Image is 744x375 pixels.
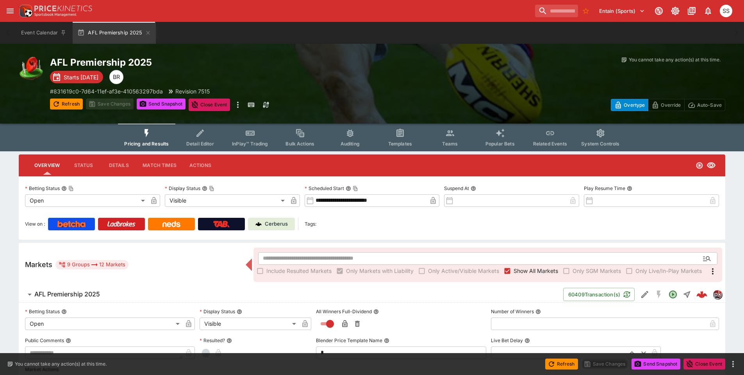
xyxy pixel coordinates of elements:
svg: More [708,267,717,276]
button: Copy To Clipboard [209,186,214,191]
button: Actions [183,156,218,175]
button: Betting Status [61,309,67,314]
div: Ben Raymond [109,70,123,84]
button: Open [700,251,714,266]
p: Display Status [200,308,235,315]
button: Send Snapshot [137,99,186,109]
button: Open [666,287,680,301]
div: Open [25,194,148,207]
button: Override [648,99,684,111]
button: AFL Premiership 2025 [73,22,155,44]
img: australian_rules.png [19,56,44,81]
button: Straight [680,287,694,301]
button: Display StatusCopy To Clipboard [202,186,207,191]
span: Only SGM Markets [573,267,621,275]
a: Cerberus [248,218,295,230]
p: Betting Status [25,308,60,315]
p: Number of Winners [491,308,534,315]
button: Select Tenant [594,5,649,17]
button: Scheduled StartCopy To Clipboard [346,186,351,191]
p: Override [661,101,681,109]
p: Starts [DATE] [64,73,98,81]
button: Live Bet Delay [525,338,530,343]
button: Close Event [189,99,230,111]
p: Resulted? [200,337,225,344]
p: Live Bet Delay [491,337,523,344]
p: You cannot take any action(s) at this time. [629,56,721,63]
p: Auto-Save [697,101,722,109]
p: Play Resume Time [584,185,625,192]
p: Scheduled Start [305,185,344,192]
button: Copy To Clipboard [353,186,358,191]
input: search [535,5,578,17]
button: 60409Transaction(s) [563,288,635,301]
p: Public Comments [25,337,64,344]
p: Display Status [165,185,200,192]
p: Cerberus [265,220,288,228]
button: Refresh [50,99,83,109]
button: Edit Detail [638,287,652,301]
svg: Visible [707,161,716,170]
button: Play Resume Time [627,186,632,191]
button: Display Status [237,309,242,314]
span: Only Active/Visible Markets [428,267,499,275]
div: Visible [165,194,287,207]
p: Blender Price Template Name [316,337,382,344]
button: Match Times [136,156,183,175]
button: SGM Disabled [652,287,666,301]
button: Connected to PK [652,4,666,18]
button: Suspend At [471,186,476,191]
img: Betcha [57,221,86,227]
button: AFL Premiership 2025 [19,287,563,302]
img: pricekinetics [713,290,722,299]
button: Documentation [685,4,699,18]
div: Start From [611,99,725,111]
button: more [233,99,243,111]
span: Include Resulted Markets [266,267,332,275]
span: Teams [442,141,458,147]
button: Overtype [611,99,648,111]
div: 8f6558e3-911e-47c4-8739-b41ead49e268 [696,289,707,300]
span: Show All Markets [514,267,558,275]
span: Bulk Actions [285,141,314,147]
button: Overview [28,156,66,175]
label: Tags: [305,218,316,230]
button: All Winners Full-Dividend [373,309,379,314]
span: Detail Editor [186,141,214,147]
span: System Controls [581,141,619,147]
span: Auditing [341,141,360,147]
p: Copy To Clipboard [50,87,163,95]
p: Suspend At [444,185,469,192]
button: Notifications [701,4,715,18]
span: Popular Bets [485,141,515,147]
button: Toggle light/dark mode [668,4,682,18]
button: open drawer [3,4,17,18]
span: InPlay™ Trading [232,141,268,147]
div: Sam Somerville [720,5,732,17]
p: Revision 7515 [175,87,210,95]
div: Event type filters [118,124,626,151]
p: Overtype [624,101,645,109]
p: All Winners Full-Dividend [316,308,372,315]
button: Details [101,156,136,175]
svg: Open [696,161,703,169]
button: more [728,359,738,369]
button: Public Comments [66,338,71,343]
svg: Open [668,290,678,299]
button: Status [66,156,101,175]
h6: AFL Premiership 2025 [34,290,100,298]
span: Only Markets with Liability [346,267,414,275]
p: Betting Status [25,185,60,192]
span: Only Live/In-Play Markets [635,267,702,275]
div: Open [25,318,182,330]
button: Event Calendar [16,22,71,44]
span: Pricing and Results [124,141,169,147]
span: Related Events [533,141,567,147]
button: Send Snapshot [632,359,680,370]
button: Resulted? [227,338,232,343]
button: Blender Price Template Name [384,338,389,343]
img: PriceKinetics Logo [17,3,33,19]
div: pricekinetics [713,290,722,299]
img: TabNZ [213,221,230,227]
button: Copy To Clipboard [68,186,74,191]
